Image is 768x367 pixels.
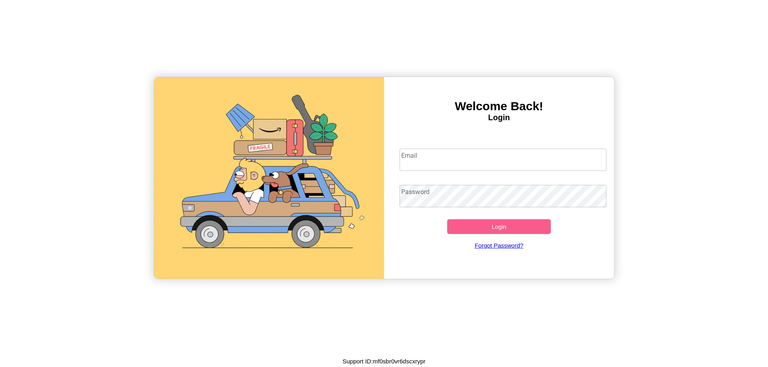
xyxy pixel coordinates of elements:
[396,234,603,257] a: Forgot Password?
[342,356,426,367] p: Support ID: mf0sbr0vr6dscxrypr
[154,77,384,279] img: gif
[384,113,614,122] h4: Login
[384,99,614,113] h3: Welcome Back!
[447,219,551,234] button: Login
